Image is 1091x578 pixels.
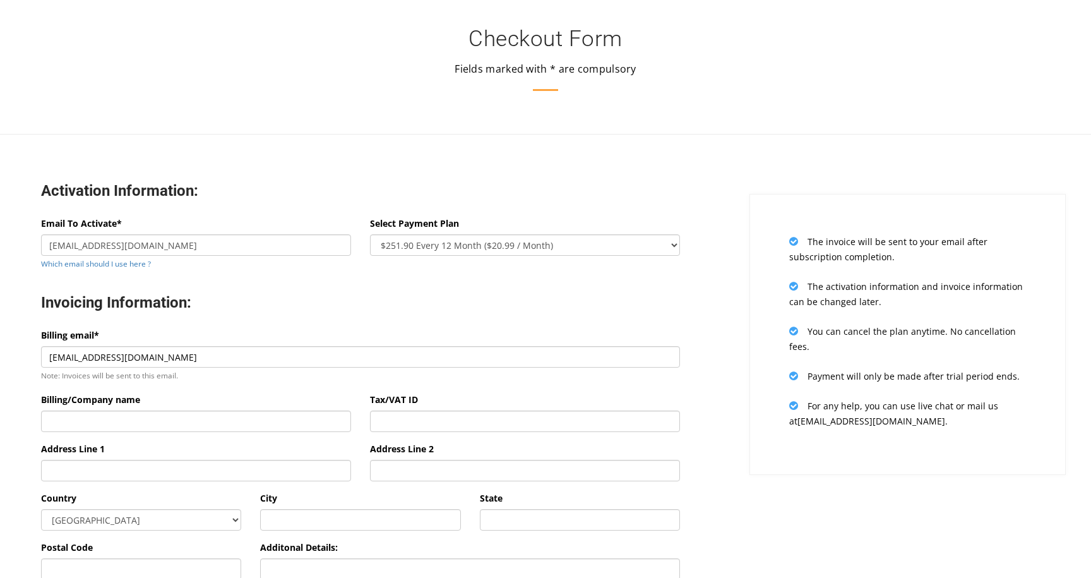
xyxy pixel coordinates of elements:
[41,328,99,343] label: Billing email*
[41,216,122,231] label: Email To Activate*
[260,540,338,555] label: Additonal Details:
[370,442,434,457] label: Address Line 2
[789,234,1026,265] p: The invoice will be sent to your email after subscription completion.
[789,368,1026,384] p: Payment will only be made after trial period ends.
[260,491,277,506] label: City
[41,181,680,201] h3: Activation Information:
[370,216,459,231] label: Select Payment Plan
[41,234,351,256] input: Enter email
[41,258,151,268] a: Which email should I use here ?
[41,293,680,313] h3: Invoicing Information:
[789,279,1026,310] p: The activation information and invoice information can be changed later.
[789,398,1026,429] p: For any help, you can use live chat or mail us at [EMAIL_ADDRESS][DOMAIN_NAME] .
[480,491,503,506] label: State
[1028,517,1091,578] iframe: Chat Widget
[41,392,140,407] label: Billing/Company name
[1028,517,1091,578] div: Виджет чата
[370,392,418,407] label: Tax/VAT ID
[789,323,1026,354] p: You can cancel the plan anytime. No cancellation fees.
[41,442,105,457] label: Address Line 1
[41,540,93,555] label: Postal Code
[41,370,178,380] small: Note: Invoices will be sent to this email.
[41,491,76,506] label: Country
